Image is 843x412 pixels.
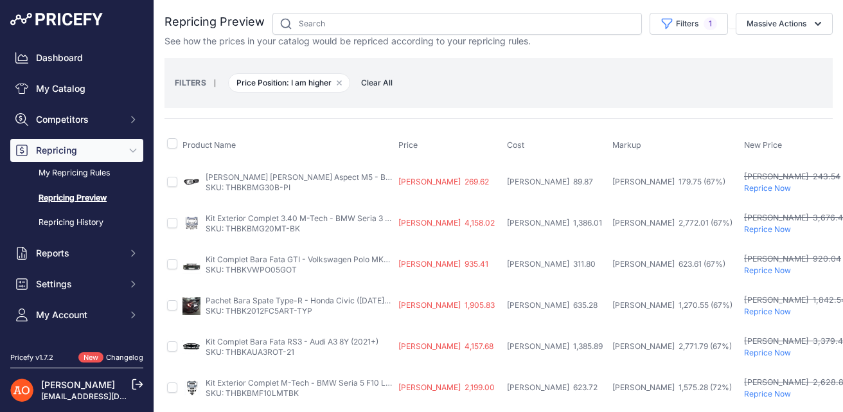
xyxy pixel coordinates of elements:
[507,382,598,392] span: [PERSON_NAME] 623.72
[612,341,732,351] span: [PERSON_NAME] 2,771.79 (67%)
[36,247,120,260] span: Reports
[612,140,641,150] span: Markup
[612,177,725,186] span: [PERSON_NAME] 179.75 (67%)
[10,13,103,26] img: Pricefy Logo
[78,352,103,363] span: New
[206,378,454,388] a: Kit Exterior Complet M-Tech - BMW Seria 5 F10 LCI ([DATE]-[DATE])
[650,13,728,35] button: Filters1
[10,77,143,100] a: My Catalog
[10,46,143,69] a: Dashboard
[736,13,833,35] button: Massive Actions
[206,296,416,305] a: Pachet Bara Spate Type-R - Honda Civic ([DATE]-[DATE])
[41,391,175,401] a: [EMAIL_ADDRESS][DOMAIN_NAME]
[206,224,300,233] a: SKU: THBKBMG20MT-BK
[164,35,531,48] p: See how the prices in your catalog would be repriced according to your repricing rules.
[164,13,265,31] h2: Repricing Preview
[10,211,143,234] a: Repricing History
[398,341,493,351] span: [PERSON_NAME] 4,157.68
[744,140,782,150] span: New Price
[206,388,299,398] a: SKU: THBKBMF10LMTBK
[10,108,143,131] button: Competitors
[206,172,551,182] a: [PERSON_NAME] [PERSON_NAME] Aspect M5 - BMW Seria 5 G30/G31 Pre LCI ([DATE]-[DATE])
[612,259,725,269] span: [PERSON_NAME] 623.61 (67%)
[744,171,840,183] div: [PERSON_NAME] 243.54
[398,177,489,186] span: [PERSON_NAME] 269.62
[206,337,378,346] a: Kit Complet Bara Fata RS3 - Audi A3 8Y (2021+)
[398,259,488,269] span: [PERSON_NAME] 935.41
[398,300,495,310] span: [PERSON_NAME] 1,905.83
[36,113,120,126] span: Competitors
[398,218,495,228] span: [PERSON_NAME] 4,158.02
[612,382,732,392] span: [PERSON_NAME] 1,575.28 (72%)
[228,73,350,93] span: Price Position: I am higher
[704,17,717,30] span: 1
[206,183,290,192] a: SKU: THBKBMG30B-PI
[612,300,732,310] span: [PERSON_NAME] 1,270.55 (67%)
[175,78,206,87] small: FILTERS
[106,353,143,362] a: Changelog
[182,140,236,150] span: Product Name
[272,13,642,35] input: Search
[206,213,425,223] a: Kit Exterior Complet 3.40 M-Tech - BMW Seria 3 G20 2019+
[206,347,294,357] a: SKU: THBKAUA3ROT-21
[507,259,596,269] span: [PERSON_NAME] 311.80
[10,242,143,265] button: Reports
[612,218,732,228] span: [PERSON_NAME] 2,772.01 (67%)
[10,162,143,184] a: My Repricing Rules
[36,309,120,321] span: My Account
[10,187,143,210] a: Repricing Preview
[36,278,120,291] span: Settings
[41,379,115,390] a: [PERSON_NAME]
[398,382,495,392] span: [PERSON_NAME] 2,199.00
[10,139,143,162] button: Repricing
[10,303,143,327] button: My Account
[10,352,53,363] div: Pricefy v1.7.2
[507,341,603,351] span: [PERSON_NAME] 1,385.89
[10,273,143,296] button: Settings
[744,253,841,265] div: [PERSON_NAME] 920.04
[206,79,224,87] small: |
[206,255,449,264] a: Kit Complet Bara Fata GTI - Volkswagen Polo MK5 ([DATE]-[DATE])
[507,218,602,228] span: [PERSON_NAME] 1,386.01
[36,144,120,157] span: Repricing
[206,306,312,316] a: SKU: THBK2012FC5ART-TYP
[507,140,524,150] span: Cost
[507,177,593,186] span: [PERSON_NAME] 89.87
[507,300,598,310] span: [PERSON_NAME] 635.28
[206,265,297,274] a: SKU: THBKVWPO05GOT
[398,140,418,150] span: Price
[355,76,399,89] button: Clear All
